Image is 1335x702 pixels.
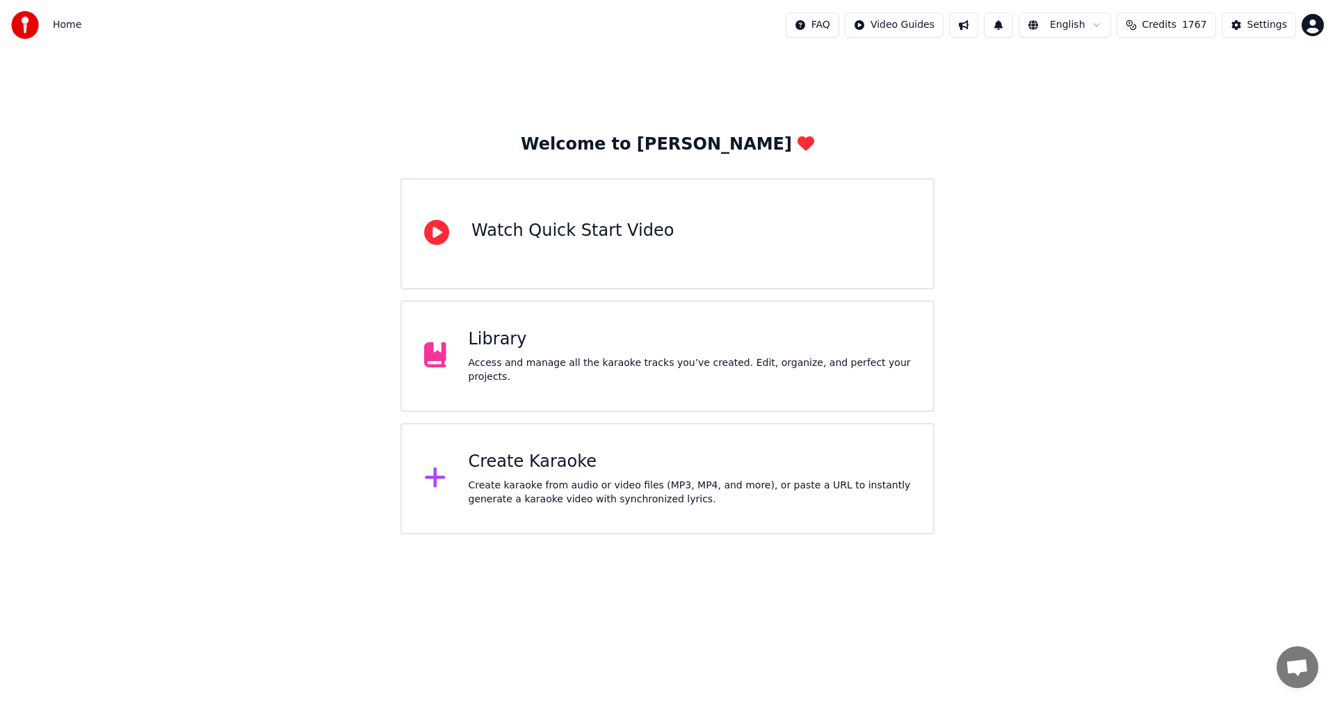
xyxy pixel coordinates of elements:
button: Settings [1222,13,1296,38]
span: 1767 [1182,18,1207,32]
div: Watch Quick Start Video [471,220,674,242]
div: Access and manage all the karaoke tracks you’ve created. Edit, organize, and perfect your projects. [469,356,912,384]
button: Credits1767 [1117,13,1216,38]
div: Settings [1247,18,1287,32]
div: Welcome to [PERSON_NAME] [521,134,814,156]
nav: breadcrumb [53,18,81,32]
div: Create Karaoke [469,451,912,473]
span: Home [53,18,81,32]
div: Create karaoke from audio or video files (MP3, MP4, and more), or paste a URL to instantly genera... [469,479,912,506]
span: Credits [1142,18,1176,32]
button: Video Guides [845,13,944,38]
div: Library [469,328,912,351]
button: FAQ [786,13,839,38]
img: youka [11,11,39,39]
div: Open chat [1277,646,1318,688]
